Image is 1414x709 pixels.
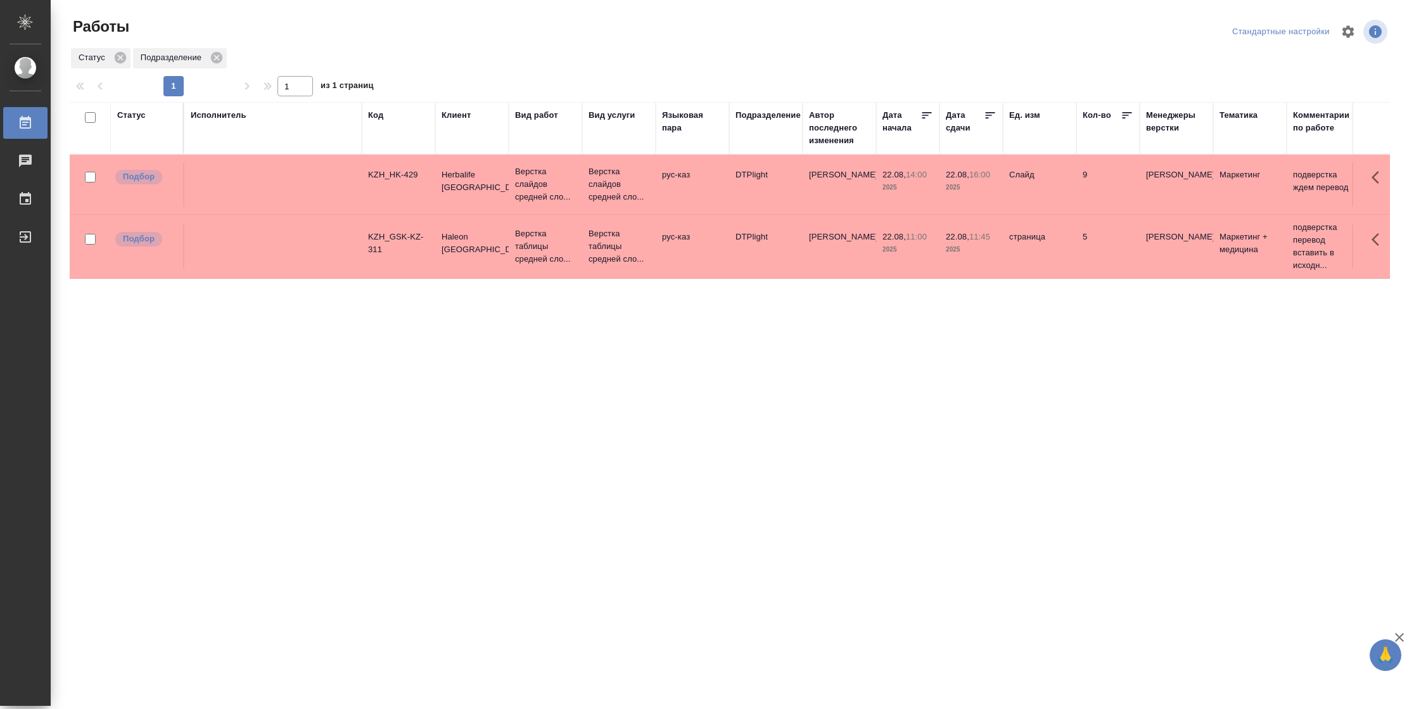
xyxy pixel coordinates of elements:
div: KZH_GSK-KZ-311 [368,231,429,256]
div: Автор последнего изменения [809,109,870,147]
div: Кол-во [1083,109,1111,122]
div: Языковая пара [662,109,723,134]
p: Верстка таблицы средней сло... [515,227,576,265]
span: Настроить таблицу [1333,16,1363,47]
div: Можно подбирать исполнителей [114,231,177,248]
div: Менеджеры верстки [1146,109,1207,134]
td: страница [1003,224,1076,269]
p: Верстка таблицы средней сло... [589,227,649,265]
p: 14:00 [906,170,927,179]
p: Haleon [GEOGRAPHIC_DATA] [442,231,502,256]
p: подверстка ждем перевод [1293,169,1354,194]
span: Посмотреть информацию [1363,20,1390,44]
td: DTPlight [729,224,803,269]
div: Код [368,109,383,122]
td: [PERSON_NAME] [803,162,876,207]
span: из 1 страниц [321,78,374,96]
p: Herbalife [GEOGRAPHIC_DATA] [442,169,502,194]
div: Статус [117,109,146,122]
span: Работы [70,16,129,37]
p: Маркетинг [1220,169,1280,181]
div: Вид работ [515,109,558,122]
td: рус-каз [656,224,729,269]
p: Статус [79,51,110,64]
div: Можно подбирать исполнителей [114,169,177,186]
p: Маркетинг + медицина [1220,231,1280,256]
button: 🙏 [1370,639,1401,671]
td: DTPlight [729,162,803,207]
p: Подбор [123,233,155,245]
div: Статус [71,48,131,68]
p: 2025 [882,181,933,194]
p: [PERSON_NAME] [1146,169,1207,181]
p: 2025 [946,181,997,194]
p: [PERSON_NAME] [1146,231,1207,243]
span: 🙏 [1375,642,1396,668]
p: 16:00 [969,170,990,179]
div: Тематика [1220,109,1258,122]
td: 5 [1076,224,1140,269]
td: [PERSON_NAME] [803,224,876,269]
td: Слайд [1003,162,1076,207]
p: 11:45 [969,232,990,241]
div: Ед. изм [1009,109,1040,122]
div: Комментарии по работе [1293,109,1354,134]
div: Дата сдачи [946,109,984,134]
p: Верстка слайдов средней сло... [589,165,649,203]
p: 22.08, [946,170,969,179]
p: 2025 [882,243,933,256]
p: подверстка перевод вставить в исходн... [1293,221,1354,272]
p: 22.08, [882,170,906,179]
div: Клиент [442,109,471,122]
div: Вид услуги [589,109,635,122]
div: KZH_HK-429 [368,169,429,181]
td: рус-каз [656,162,729,207]
p: 2025 [946,243,997,256]
button: Здесь прячутся важные кнопки [1364,224,1394,255]
p: Подбор [123,170,155,183]
p: Верстка слайдов средней сло... [515,165,576,203]
p: 22.08, [946,232,969,241]
button: Здесь прячутся важные кнопки [1364,162,1394,193]
div: Дата начала [882,109,920,134]
div: split button [1229,22,1333,42]
div: Исполнитель [191,109,246,122]
div: Подразделение [133,48,227,68]
p: Подразделение [141,51,206,64]
p: 22.08, [882,232,906,241]
div: Подразделение [736,109,801,122]
p: 11:00 [906,232,927,241]
td: 9 [1076,162,1140,207]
